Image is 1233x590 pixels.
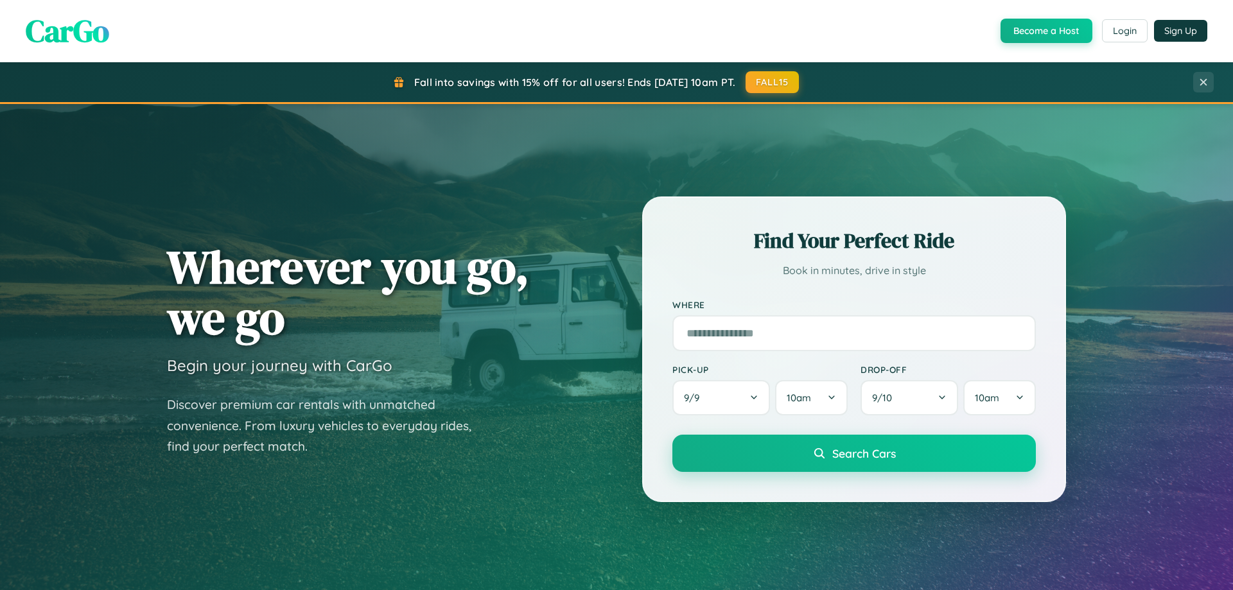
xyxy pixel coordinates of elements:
[861,380,958,415] button: 9/10
[787,392,811,404] span: 10am
[414,76,736,89] span: Fall into savings with 15% off for all users! Ends [DATE] 10am PT.
[672,227,1036,255] h2: Find Your Perfect Ride
[775,380,848,415] button: 10am
[1102,19,1148,42] button: Login
[684,392,706,404] span: 9 / 9
[672,435,1036,472] button: Search Cars
[26,10,109,52] span: CarGo
[672,380,770,415] button: 9/9
[872,392,898,404] span: 9 / 10
[167,394,488,457] p: Discover premium car rentals with unmatched convenience. From luxury vehicles to everyday rides, ...
[963,380,1036,415] button: 10am
[672,261,1036,280] p: Book in minutes, drive in style
[975,392,999,404] span: 10am
[672,364,848,375] label: Pick-up
[672,299,1036,310] label: Where
[746,71,800,93] button: FALL15
[167,241,529,343] h1: Wherever you go, we go
[861,364,1036,375] label: Drop-off
[167,356,392,375] h3: Begin your journey with CarGo
[832,446,896,460] span: Search Cars
[1154,20,1207,42] button: Sign Up
[1001,19,1092,43] button: Become a Host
